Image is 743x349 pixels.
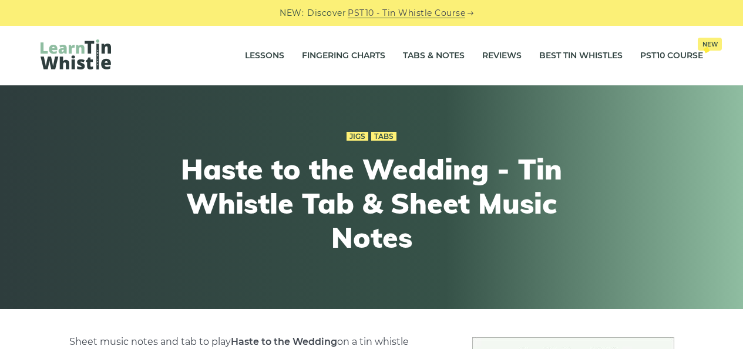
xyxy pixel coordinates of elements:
[371,132,396,141] a: Tabs
[539,41,623,71] a: Best Tin Whistles
[403,41,465,71] a: Tabs & Notes
[245,41,284,71] a: Lessons
[231,336,337,347] strong: Haste to the Wedding
[482,41,522,71] a: Reviews
[640,41,703,71] a: PST10 CourseNew
[156,152,588,254] h1: Haste to the Wedding - Tin Whistle Tab & Sheet Music Notes
[41,39,111,69] img: LearnTinWhistle.com
[347,132,368,141] a: Jigs
[698,38,722,51] span: New
[302,41,385,71] a: Fingering Charts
